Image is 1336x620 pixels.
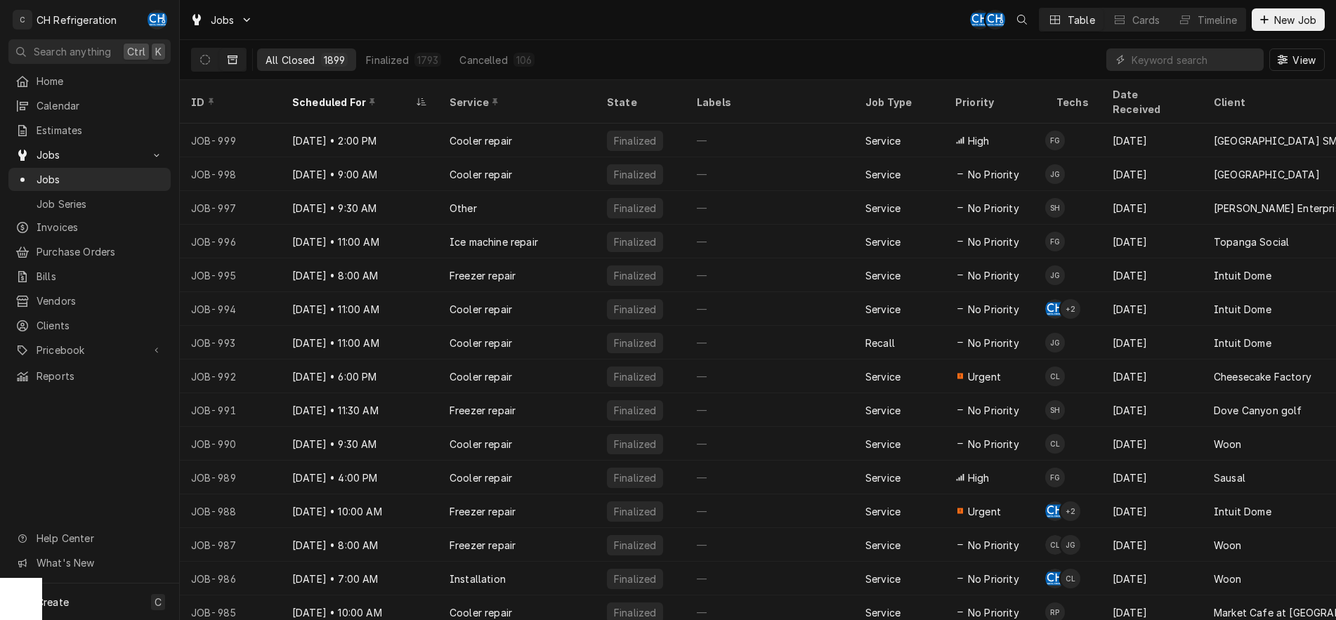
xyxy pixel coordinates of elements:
[1113,87,1188,117] div: Date Received
[1061,535,1080,555] div: Josh Galindo's Avatar
[865,403,901,418] div: Service
[281,562,438,595] div: [DATE] • 7:00 AM
[450,133,512,148] div: Cooler repair
[613,268,657,283] div: Finalized
[450,95,582,110] div: Service
[613,403,657,418] div: Finalized
[968,470,990,485] span: High
[37,269,164,284] span: Bills
[8,39,171,64] button: Search anythingCtrlK
[1045,468,1065,487] div: Fred Gonzalez's Avatar
[266,53,315,67] div: All Closed
[1045,367,1065,386] div: Chris Lewis's Avatar
[37,369,164,383] span: Reports
[1056,95,1090,110] div: Techs
[1045,367,1065,386] div: CL
[184,8,258,32] a: Go to Jobs
[1214,538,1242,553] div: Woon
[1045,468,1065,487] div: FG
[1045,131,1065,150] div: FG
[450,268,516,283] div: Freezer repair
[613,302,657,317] div: Finalized
[1061,535,1080,555] div: JG
[1061,299,1080,319] div: + 2
[1068,13,1095,27] div: Table
[686,225,854,258] div: —
[1045,501,1065,521] div: CH
[180,157,281,191] div: JOB-998
[1045,265,1065,285] div: JG
[865,538,901,553] div: Service
[686,427,854,461] div: —
[865,336,895,350] div: Recall
[1045,535,1065,555] div: CL
[968,336,1019,350] span: No Priority
[865,268,901,283] div: Service
[613,167,657,182] div: Finalized
[1101,225,1203,258] div: [DATE]
[180,292,281,326] div: JOB-994
[686,124,854,157] div: —
[37,244,164,259] span: Purchase Orders
[968,605,1019,620] span: No Priority
[281,157,438,191] div: [DATE] • 9:00 AM
[1061,569,1080,588] div: Chris Lewis's Avatar
[34,44,111,59] span: Search anything
[450,302,512,317] div: Cooler repair
[450,167,512,182] div: Cooler repair
[450,403,516,418] div: Freezer repair
[1045,299,1065,319] div: CH
[1214,504,1271,519] div: Intuit Dome
[281,461,438,494] div: [DATE] • 4:00 PM
[281,360,438,393] div: [DATE] • 6:00 PM
[37,172,164,187] span: Jobs
[613,504,657,519] div: Finalized
[8,168,171,191] a: Jobs
[127,44,145,59] span: Ctrl
[292,95,413,110] div: Scheduled For
[686,461,854,494] div: —
[613,470,657,485] div: Finalized
[607,95,674,110] div: State
[516,53,532,67] div: 106
[155,595,162,609] span: C
[970,10,990,29] div: CH
[1214,336,1271,350] div: Intuit Dome
[450,369,512,384] div: Cooler repair
[1045,569,1065,588] div: CH
[968,133,990,148] span: High
[37,343,143,357] span: Pricebook
[324,53,346,67] div: 1899
[613,336,657,350] div: Finalized
[1214,403,1302,418] div: Dove Canyon golf
[281,494,438,528] div: [DATE] • 10:00 AM
[1045,198,1065,218] div: SH
[1214,369,1311,384] div: Cheesecake Factory
[1101,427,1203,461] div: [DATE]
[281,292,438,326] div: [DATE] • 11:00 AM
[281,427,438,461] div: [DATE] • 9:30 AM
[37,13,117,27] div: CH Refrigeration
[8,143,171,166] a: Go to Jobs
[1045,535,1065,555] div: Chris Lewis's Avatar
[1045,265,1065,285] div: Josh Galindo's Avatar
[281,191,438,225] div: [DATE] • 9:30 AM
[686,360,854,393] div: —
[281,258,438,292] div: [DATE] • 8:00 AM
[985,10,1005,29] div: CH
[1045,299,1065,319] div: Chris Hiraga's Avatar
[37,74,164,88] span: Home
[1011,8,1033,31] button: Open search
[450,504,516,519] div: Freezer repair
[686,258,854,292] div: —
[1132,48,1257,71] input: Keyword search
[1061,569,1080,588] div: CL
[1101,157,1203,191] div: [DATE]
[865,369,901,384] div: Service
[865,167,901,182] div: Service
[613,133,657,148] div: Finalized
[417,53,439,67] div: 1793
[37,318,164,333] span: Clients
[955,95,1031,110] div: Priority
[1101,494,1203,528] div: [DATE]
